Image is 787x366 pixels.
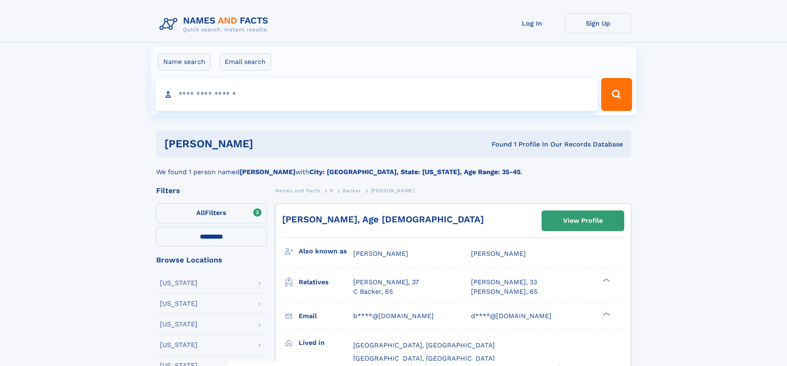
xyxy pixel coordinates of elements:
[353,250,408,257] span: [PERSON_NAME]
[471,250,526,257] span: [PERSON_NAME]
[299,244,353,258] h3: Also known as
[563,211,603,230] div: View Profile
[353,287,393,296] a: C Backer, 65
[330,188,333,194] span: B
[330,185,333,196] a: B
[342,185,361,196] a: Backer
[471,278,537,287] a: [PERSON_NAME], 33
[160,321,197,328] div: [US_STATE]
[542,211,624,231] a: View Profile
[499,13,565,33] a: Log In
[240,168,295,176] b: [PERSON_NAME]
[299,309,353,323] h3: Email
[601,311,611,316] div: ❯
[160,280,197,286] div: [US_STATE]
[196,209,205,217] span: All
[471,287,537,296] a: [PERSON_NAME], 65
[164,139,373,149] h1: [PERSON_NAME]
[601,78,632,111] button: Search Button
[156,13,275,35] img: Logo Names and Facts
[282,214,484,224] a: [PERSON_NAME], Age [DEMOGRAPHIC_DATA]
[353,354,495,362] span: [GEOGRAPHIC_DATA], [GEOGRAPHIC_DATA]
[353,341,495,349] span: [GEOGRAPHIC_DATA], [GEOGRAPHIC_DATA]
[156,203,267,223] label: Filters
[299,336,353,350] h3: Lived in
[156,256,267,264] div: Browse Locations
[219,53,271,71] label: Email search
[565,13,631,33] a: Sign Up
[371,188,415,194] span: [PERSON_NAME]
[160,300,197,307] div: [US_STATE]
[160,342,197,348] div: [US_STATE]
[299,275,353,289] h3: Relatives
[601,278,611,283] div: ❯
[275,185,321,196] a: Names and Facts
[155,78,598,111] input: search input
[156,157,631,177] div: We found 1 person named with .
[342,188,361,194] span: Backer
[158,53,211,71] label: Name search
[353,278,419,287] a: [PERSON_NAME], 37
[372,140,623,149] div: Found 1 Profile In Our Records Database
[156,187,267,194] div: Filters
[309,168,521,176] b: City: [GEOGRAPHIC_DATA], State: [US_STATE], Age Range: 35-45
